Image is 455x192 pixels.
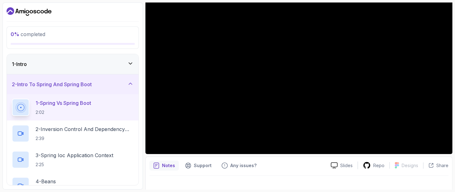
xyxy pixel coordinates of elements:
[7,54,139,74] button: 1-Intro
[423,162,448,169] button: Share
[436,162,448,169] p: Share
[340,162,353,169] p: Slides
[36,109,91,115] p: 2:02
[12,60,27,68] h3: 1 - Intro
[373,162,384,169] p: Repo
[36,178,56,185] p: 4 - Beans
[12,99,134,116] button: 1-Spring Vs Spring Boot2:02
[36,152,113,159] p: 3 - Spring Ioc Application Context
[326,162,358,169] a: Slides
[402,162,418,169] p: Designs
[36,162,113,168] p: 2:25
[36,99,91,107] p: 1 - Spring Vs Spring Boot
[7,74,139,94] button: 2-Intro To Spring And Spring Boot
[36,125,134,133] p: 2 - Inversion Control And Dependency Injection
[7,7,51,16] a: Dashboard
[11,31,19,37] span: 0 %
[11,31,45,37] span: completed
[12,151,134,168] button: 3-Spring Ioc Application Context2:25
[36,135,134,142] p: 2:39
[12,81,92,88] h3: 2 - Intro To Spring And Spring Boot
[358,162,389,169] a: Repo
[12,125,134,142] button: 2-Inversion Control And Dependency Injection2:39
